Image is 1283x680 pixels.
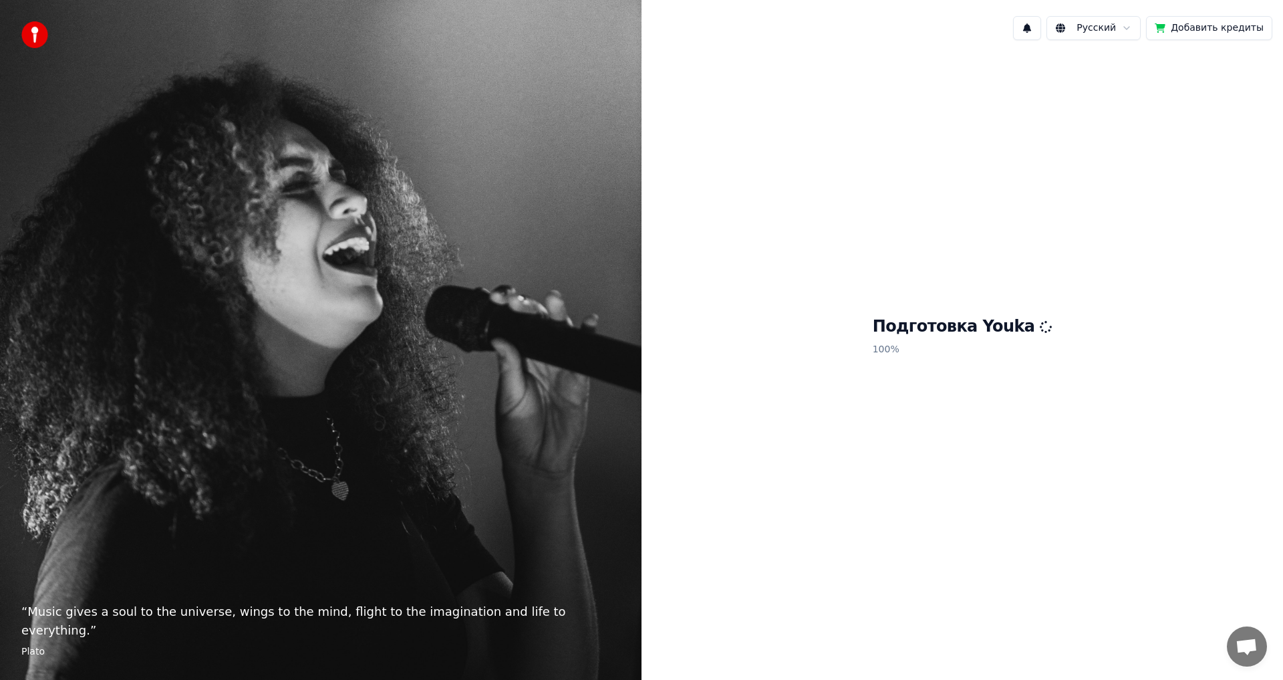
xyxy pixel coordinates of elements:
img: youka [21,21,48,48]
button: Добавить кредиты [1146,16,1272,40]
p: 100 % [873,338,1052,362]
p: “ Music gives a soul to the universe, wings to the mind, flight to the imagination and life to ev... [21,602,620,640]
footer: Plato [21,645,620,659]
h1: Подготовка Youka [873,316,1052,338]
a: Открытый чат [1227,627,1267,667]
